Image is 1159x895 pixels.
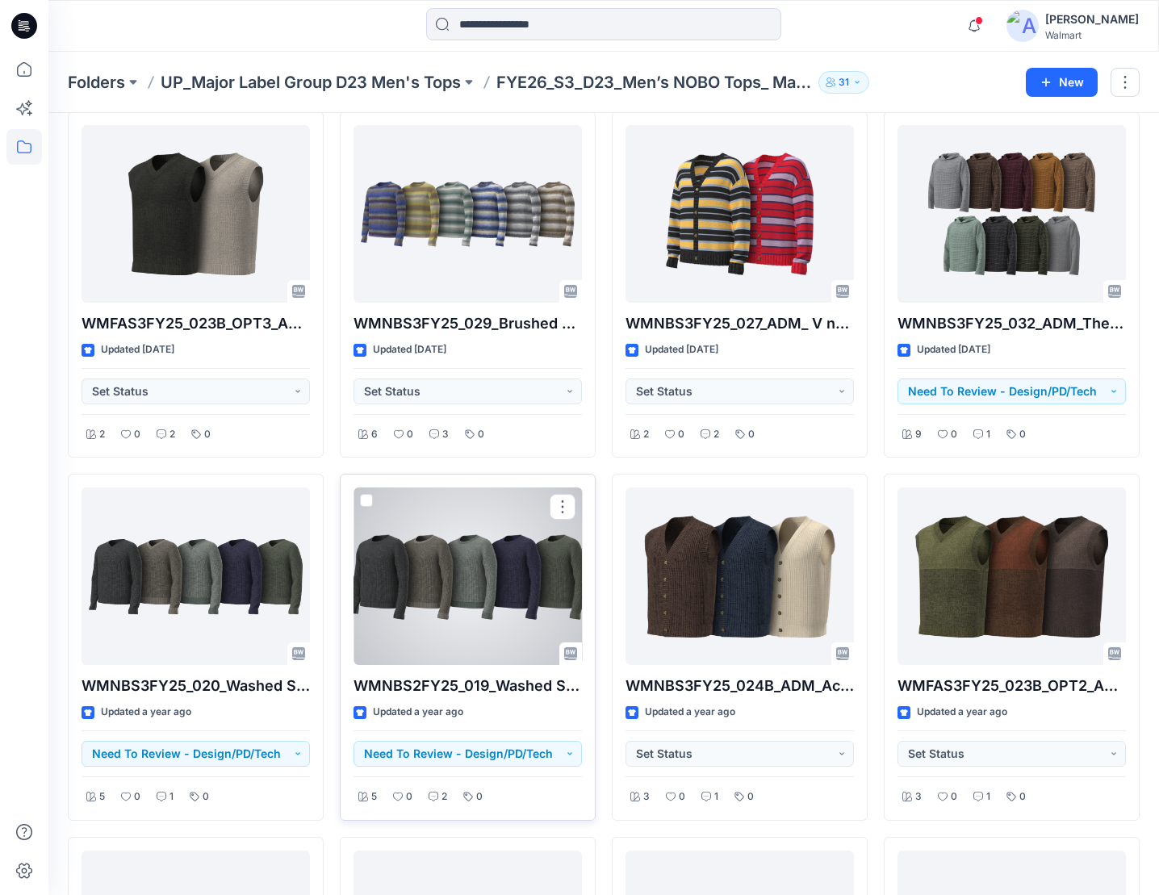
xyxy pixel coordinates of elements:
[354,312,582,335] p: WMNBS3FY25_029_Brushed Stripe Crew(TM)
[203,788,209,805] p: 0
[99,426,105,443] p: 2
[915,426,922,443] p: 9
[915,788,922,805] p: 3
[478,426,484,443] p: 0
[897,487,1126,665] a: WMFAS3FY25_023B_OPT2_ADM_Bi-Color Tank Sweater
[1026,68,1098,97] button: New
[371,788,377,805] p: 5
[373,704,463,721] p: Updated a year ago
[161,71,461,94] a: UP_Major Label Group D23 Men's Tops
[441,788,447,805] p: 2
[1006,10,1039,42] img: avatar
[82,125,310,303] a: WMFAS3FY25_023B_OPT3_ADM_Bi-Color Tank Sweater(TM)
[134,788,140,805] p: 0
[818,71,869,94] button: 31
[645,704,735,721] p: Updated a year ago
[951,788,957,805] p: 0
[496,71,812,94] p: FYE26_S3_D23_Men’s NOBO Tops_ Major Label Group
[626,312,854,335] p: WMNBS3FY25_027_ADM_ V neck Cardi(TM)
[1019,788,1026,805] p: 0
[101,341,174,358] p: Updated [DATE]
[371,426,378,443] p: 6
[714,788,718,805] p: 1
[713,426,719,443] p: 2
[82,675,310,697] p: WMNBS3FY25_020_Washed Shaker
[169,788,174,805] p: 1
[406,788,412,805] p: 0
[643,426,649,443] p: 2
[643,788,650,805] p: 3
[1045,10,1139,29] div: [PERSON_NAME]
[354,675,582,697] p: WMNBS2FY25_019_Washed Slouchy Crew
[1045,29,1139,41] div: Walmart
[354,125,582,303] a: WMNBS3FY25_029_Brushed Stripe Crew(TM)
[99,788,105,805] p: 5
[917,341,990,358] p: Updated [DATE]
[839,73,849,91] p: 31
[678,426,684,443] p: 0
[82,312,310,335] p: WMFAS3FY25_023B_OPT3_ADM_Bi-Color Tank Sweater(TM)
[82,487,310,665] a: WMNBS3FY25_020_Washed Shaker
[626,125,854,303] a: WMNBS3FY25_027_ADM_ V neck Cardi(TM)
[169,426,175,443] p: 2
[354,487,582,665] a: WMNBS2FY25_019_Washed Slouchy Crew
[897,125,1126,303] a: WMNBS3FY25_032_ADM_Thermal wash Stitch Hoodie
[442,426,449,443] p: 3
[68,71,125,94] a: Folders
[747,788,754,805] p: 0
[986,426,990,443] p: 1
[101,704,191,721] p: Updated a year ago
[1019,426,1026,443] p: 0
[204,426,211,443] p: 0
[897,675,1126,697] p: WMFAS3FY25_023B_OPT2_ADM_Bi-Color Tank Sweater
[679,788,685,805] p: 0
[951,426,957,443] p: 0
[373,341,446,358] p: Updated [DATE]
[748,426,755,443] p: 0
[134,426,140,443] p: 0
[917,704,1007,721] p: Updated a year ago
[897,312,1126,335] p: WMNBS3FY25_032_ADM_Thermal wash Stitch Hoodie
[986,788,990,805] p: 1
[645,341,718,358] p: Updated [DATE]
[626,675,854,697] p: WMNBS3FY25_024B_ADM_Acid Washed Button Fr Vest Sweater
[626,487,854,665] a: WMNBS3FY25_024B_ADM_Acid Washed Button Fr Vest Sweater
[407,426,413,443] p: 0
[476,788,483,805] p: 0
